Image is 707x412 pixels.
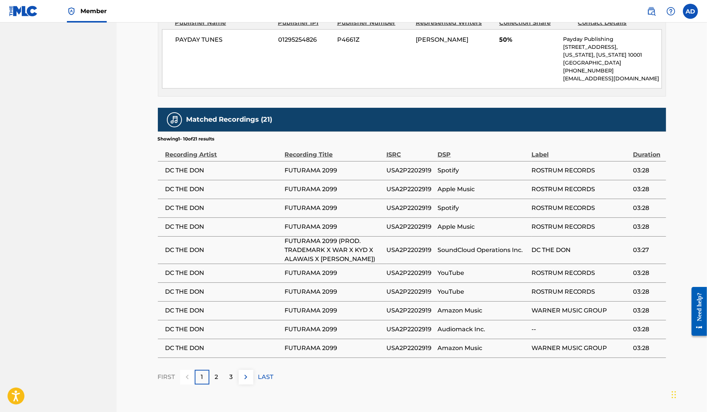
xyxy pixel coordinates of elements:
[644,4,659,19] a: Public Search
[285,306,383,315] span: FUTURAMA 2099
[438,142,528,159] div: DSP
[672,383,676,406] div: Trascina
[170,115,179,124] img: Matched Recordings
[386,222,434,231] span: USA2P2202919
[438,222,528,231] span: Apple Music
[531,306,629,315] span: WARNER MUSIC GROUP
[633,185,662,194] span: 03:28
[633,222,662,231] span: 03:28
[666,7,675,16] img: help
[285,142,383,159] div: Recording Title
[386,142,434,159] div: ISRC
[563,51,661,59] p: [US_STATE], [US_STATE] 10001
[578,18,651,27] div: Contact Details
[531,142,629,159] div: Label
[633,166,662,175] span: 03:28
[337,35,410,44] span: P4661Z
[633,306,662,315] span: 03:28
[438,344,528,353] span: Amazon Music
[386,306,434,315] span: USA2P2202919
[669,376,707,412] div: Widget chat
[416,18,494,27] div: Represented Writers
[633,287,662,296] span: 03:28
[165,269,281,278] span: DC THE DON
[438,246,528,255] span: SoundCloud Operations Inc.
[165,222,281,231] span: DC THE DON
[165,166,281,175] span: DC THE DON
[165,142,281,159] div: Recording Artist
[669,376,707,412] iframe: Chat Widget
[683,4,698,19] div: User Menu
[386,246,434,255] span: USA2P2202919
[241,373,250,382] img: right
[416,36,468,43] span: [PERSON_NAME]
[165,204,281,213] span: DC THE DON
[531,344,629,353] span: WARNER MUSIC GROUP
[158,373,175,382] p: FIRST
[9,6,38,17] img: MLC Logo
[285,222,383,231] span: FUTURAMA 2099
[531,269,629,278] span: ROSTRUM RECORDS
[563,59,661,67] p: [GEOGRAPHIC_DATA]
[215,373,218,382] p: 2
[438,269,528,278] span: YouTube
[531,222,629,231] span: ROSTRUM RECORDS
[258,373,274,382] p: LAST
[386,204,434,213] span: USA2P2202919
[438,325,528,334] span: Audiomack Inc.
[686,281,707,341] iframe: Resource Center
[563,43,661,51] p: [STREET_ADDRESS],
[663,4,678,19] div: Help
[80,7,107,15] span: Member
[186,115,273,124] h5: Matched Recordings (21)
[633,142,662,159] div: Duration
[531,325,629,334] span: --
[201,373,203,382] p: 1
[438,287,528,296] span: YouTube
[165,185,281,194] span: DC THE DON
[165,344,281,353] span: DC THE DON
[386,325,434,334] span: USA2P2202919
[285,237,383,264] span: FUTURAMA 2099 (PROD. TRADEMARK X WAR X KYD X ALAWAIS X [PERSON_NAME])
[438,166,528,175] span: Spotify
[647,7,656,16] img: search
[285,204,383,213] span: FUTURAMA 2099
[285,269,383,278] span: FUTURAMA 2099
[175,18,273,27] div: Publisher Name
[633,325,662,334] span: 03:28
[438,306,528,315] span: Amazon Music
[633,246,662,255] span: 03:27
[165,287,281,296] span: DC THE DON
[563,67,661,75] p: [PHONE_NUMBER]
[386,166,434,175] span: USA2P2202919
[386,344,434,353] span: USA2P2202919
[499,35,557,44] span: 50%
[285,344,383,353] span: FUTURAMA 2099
[165,246,281,255] span: DC THE DON
[165,306,281,315] span: DC THE DON
[438,204,528,213] span: Spotify
[67,7,76,16] img: Top Rightsholder
[386,269,434,278] span: USA2P2202919
[285,185,383,194] span: FUTURAMA 2099
[165,325,281,334] span: DC THE DON
[633,204,662,213] span: 03:28
[438,185,528,194] span: Apple Music
[158,136,215,142] p: Showing 1 - 10 of 21 results
[285,166,383,175] span: FUTURAMA 2099
[230,373,233,382] p: 3
[531,246,629,255] span: DC THE DON
[285,325,383,334] span: FUTURAMA 2099
[563,35,661,43] p: Payday Publishing
[633,344,662,353] span: 03:28
[531,204,629,213] span: ROSTRUM RECORDS
[337,18,410,27] div: Publisher Number
[285,287,383,296] span: FUTURAMA 2099
[278,18,332,27] div: Publisher IPI
[531,185,629,194] span: ROSTRUM RECORDS
[499,18,572,27] div: Collection Share
[563,75,661,83] p: [EMAIL_ADDRESS][DOMAIN_NAME]
[531,287,629,296] span: ROSTRUM RECORDS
